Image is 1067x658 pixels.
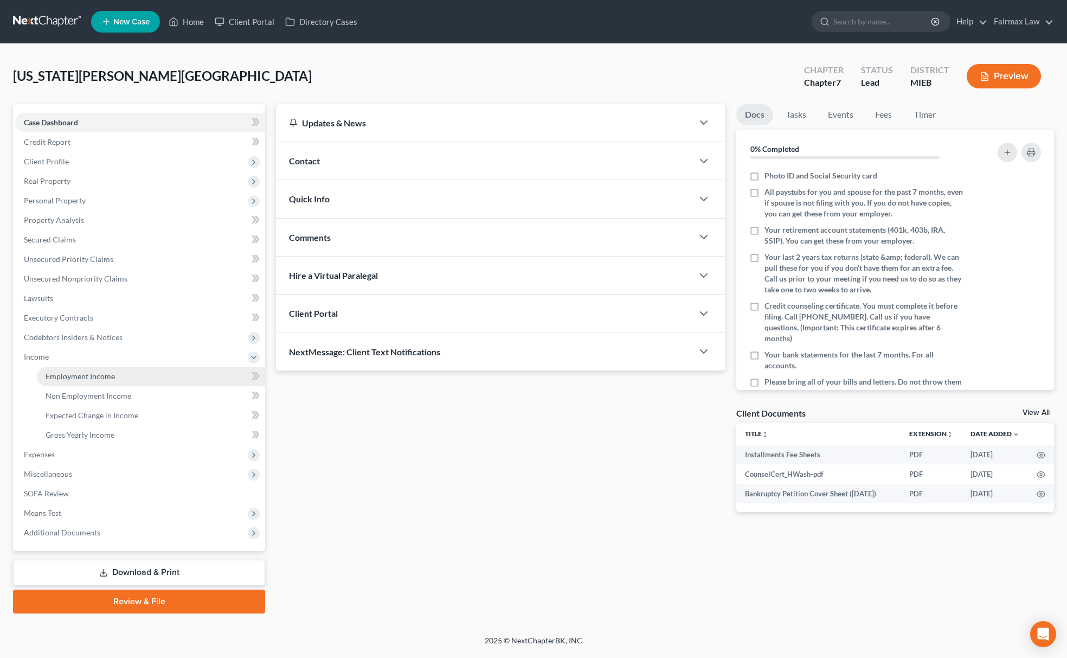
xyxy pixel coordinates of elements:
[289,117,680,129] div: Updates & News
[764,170,877,181] span: Photo ID and Social Security card
[736,464,901,484] td: CounselCert_HWash-pdf
[37,367,265,386] a: Employment Income
[13,590,265,614] a: Review & File
[1030,621,1056,647] div: Open Intercom Messenger
[13,560,265,585] a: Download & Print
[901,445,962,464] td: PDF
[962,445,1028,464] td: [DATE]
[764,187,966,219] span: All paystubs for you and spouse for the past 7 months, even if spouse is not filing with you. If ...
[750,144,799,154] strong: 0% Completed
[947,431,953,438] i: unfold_more
[905,104,944,125] a: Timer
[15,132,265,152] a: Credit Report
[209,12,280,31] a: Client Portal
[910,76,949,89] div: MIEB
[736,445,901,464] td: Installments Fee Sheets
[24,313,93,322] span: Executory Contracts
[24,528,100,537] span: Additional Documents
[289,232,331,242] span: Comments
[24,293,53,303] span: Lawsuits
[13,68,312,84] span: [US_STATE][PERSON_NAME][GEOGRAPHIC_DATA]
[15,230,265,250] a: Secured Claims
[15,210,265,230] a: Property Analysis
[46,391,131,400] span: Non Employment Income
[289,194,330,204] span: Quick Info
[764,225,966,246] span: Your retirement account statements (401k, 403b, IRA, SSIP). You can get these from your employer.
[289,156,320,166] span: Contact
[289,308,338,318] span: Client Portal
[1013,431,1019,438] i: expand_more
[15,250,265,269] a: Unsecured Priority Claims
[24,469,72,478] span: Miscellaneous
[289,270,378,280] span: Hire a Virtual Paralegal
[163,12,209,31] a: Home
[37,386,265,406] a: Non Employment Income
[736,407,806,419] div: Client Documents
[280,12,363,31] a: Directory Cases
[24,508,61,518] span: Means Test
[24,196,86,205] span: Personal Property
[24,450,55,459] span: Expenses
[24,118,78,127] span: Case Dashboard
[962,464,1028,484] td: [DATE]
[819,104,862,125] a: Events
[1023,409,1050,417] a: View All
[24,137,70,146] span: Credit Report
[15,113,265,132] a: Case Dashboard
[113,18,150,26] span: New Case
[24,333,123,342] span: Codebtors Insiders & Notices
[37,406,265,425] a: Expected Change in Income
[804,76,844,89] div: Chapter
[24,254,113,264] span: Unsecured Priority Claims
[15,308,265,328] a: Executory Contracts
[970,430,1019,438] a: Date Added expand_more
[764,301,966,344] span: Credit counseling certificate. You must complete it before filing. Call [PHONE_NUMBER]. Call us i...
[777,104,815,125] a: Tasks
[988,12,1053,31] a: Fairmax Law
[909,430,953,438] a: Extensionunfold_more
[833,11,933,31] input: Search by name...
[24,176,70,186] span: Real Property
[736,104,773,125] a: Docs
[46,430,114,439] span: Gross Yearly Income
[15,269,265,289] a: Unsecured Nonpriority Claims
[967,64,1041,88] button: Preview
[24,215,84,225] span: Property Analysis
[15,484,265,503] a: SOFA Review
[24,489,69,498] span: SOFA Review
[745,430,768,438] a: Titleunfold_more
[289,347,440,357] span: NextMessage: Client Text Notifications
[37,425,265,445] a: Gross Yearly Income
[764,349,966,371] span: Your bank statements for the last 7 months. For all accounts.
[861,76,893,89] div: Lead
[804,64,844,76] div: Chapter
[24,157,69,166] span: Client Profile
[962,484,1028,503] td: [DATE]
[762,431,768,438] i: unfold_more
[764,376,966,398] span: Please bring all of your bills and letters. Do not throw them away.
[224,635,843,655] div: 2025 © NextChapterBK, INC
[15,289,265,308] a: Lawsuits
[736,484,901,503] td: Bankruptcy Petition Cover Sheet ([DATE])
[24,352,49,361] span: Income
[910,64,949,76] div: District
[951,12,987,31] a: Help
[861,64,893,76] div: Status
[901,464,962,484] td: PDF
[764,252,966,295] span: Your last 2 years tax returns (state &amp; federal). We can pull these for you if you don’t have ...
[901,484,962,503] td: PDF
[46,372,115,381] span: Employment Income
[46,411,138,420] span: Expected Change in Income
[24,235,76,244] span: Secured Claims
[24,274,127,283] span: Unsecured Nonpriority Claims
[866,104,901,125] a: Fees
[836,77,841,87] span: 7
